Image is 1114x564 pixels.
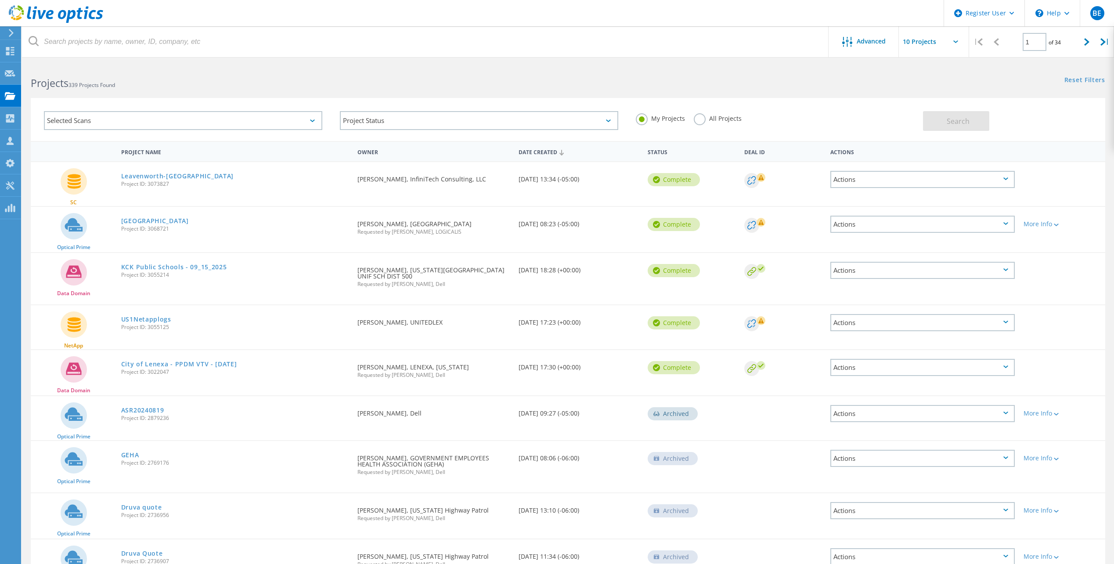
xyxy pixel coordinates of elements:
[353,441,514,484] div: [PERSON_NAME], GOVERNMENT EMPLOYEES HEALTH ASSOCIATION (GEHA)
[121,361,237,367] a: City of Lenexa - PPDM VTV - [DATE]
[121,264,227,270] a: KCK Public Schools - 09_15_2025
[648,452,698,465] div: Archived
[353,396,514,425] div: [PERSON_NAME], Dell
[357,229,510,235] span: Requested by [PERSON_NAME], LOGICALIS
[353,350,514,387] div: [PERSON_NAME], LENEXA, [US_STATE]
[1024,410,1101,416] div: More Info
[636,113,685,122] label: My Projects
[830,216,1015,233] div: Actions
[648,316,700,329] div: Complete
[57,434,90,439] span: Optical Prime
[121,550,163,557] a: Druva Quote
[514,396,643,425] div: [DATE] 09:27 (-05:00)
[826,143,1019,159] div: Actions
[340,111,618,130] div: Project Status
[514,207,643,236] div: [DATE] 08:23 (-05:00)
[357,282,510,287] span: Requested by [PERSON_NAME], Dell
[830,502,1015,519] div: Actions
[648,361,700,374] div: Complete
[830,171,1015,188] div: Actions
[514,493,643,522] div: [DATE] 13:10 (-06:00)
[969,26,987,58] div: |
[353,143,514,159] div: Owner
[121,460,349,466] span: Project ID: 2769176
[68,81,115,89] span: 339 Projects Found
[1024,553,1101,560] div: More Info
[648,504,698,517] div: Archived
[947,116,970,126] span: Search
[121,559,349,564] span: Project ID: 2736907
[830,450,1015,467] div: Actions
[121,226,349,231] span: Project ID: 3068721
[121,452,139,458] a: GEHA
[70,200,77,205] span: SC
[44,111,322,130] div: Selected Scans
[1096,26,1114,58] div: |
[830,262,1015,279] div: Actions
[830,405,1015,422] div: Actions
[694,113,742,122] label: All Projects
[514,162,643,191] div: [DATE] 13:34 (-05:00)
[357,372,510,378] span: Requested by [PERSON_NAME], Dell
[830,359,1015,376] div: Actions
[648,407,698,420] div: Archived
[57,245,90,250] span: Optical Prime
[648,218,700,231] div: Complete
[1035,9,1043,17] svg: \n
[514,305,643,334] div: [DATE] 17:23 (+00:00)
[648,264,700,277] div: Complete
[121,513,349,518] span: Project ID: 2736956
[31,76,68,90] b: Projects
[514,441,643,470] div: [DATE] 08:06 (-06:00)
[121,218,189,224] a: [GEOGRAPHIC_DATA]
[514,350,643,379] div: [DATE] 17:30 (+00:00)
[57,291,90,296] span: Data Domain
[648,550,698,564] div: Archived
[121,325,349,330] span: Project ID: 3055125
[1092,10,1101,17] span: BE
[57,531,90,536] span: Optical Prime
[648,173,700,186] div: Complete
[121,173,234,179] a: Leavenworth-[GEOGRAPHIC_DATA]
[643,143,740,159] div: Status
[121,369,349,375] span: Project ID: 3022047
[121,416,349,421] span: Project ID: 2879236
[22,26,829,57] input: Search projects by name, owner, ID, company, etc
[1024,221,1101,227] div: More Info
[121,181,349,187] span: Project ID: 3073827
[121,504,162,510] a: Druva quote
[923,111,989,131] button: Search
[1064,77,1105,84] a: Reset Filters
[357,470,510,475] span: Requested by [PERSON_NAME], Dell
[830,314,1015,331] div: Actions
[353,305,514,334] div: [PERSON_NAME], UNITEDLEX
[1024,455,1101,461] div: More Info
[514,253,643,282] div: [DATE] 18:28 (+00:00)
[64,343,83,348] span: NetApp
[353,253,514,296] div: [PERSON_NAME], [US_STATE][GEOGRAPHIC_DATA] UNIF SCH DIST 500
[121,407,164,413] a: ASR20240819
[57,388,90,393] span: Data Domain
[9,18,103,25] a: Live Optics Dashboard
[1024,507,1101,513] div: More Info
[353,162,514,191] div: [PERSON_NAME], InfiniTech Consulting, LLC
[121,316,171,322] a: US1Netapplogs
[57,479,90,484] span: Optical Prime
[1049,39,1061,46] span: of 34
[357,516,510,521] span: Requested by [PERSON_NAME], Dell
[353,493,514,530] div: [PERSON_NAME], [US_STATE] Highway Patrol
[353,207,514,243] div: [PERSON_NAME], [GEOGRAPHIC_DATA]
[514,143,643,160] div: Date Created
[857,38,886,44] span: Advanced
[117,143,353,159] div: Project Name
[740,143,826,159] div: Deal Id
[121,272,349,278] span: Project ID: 3055214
